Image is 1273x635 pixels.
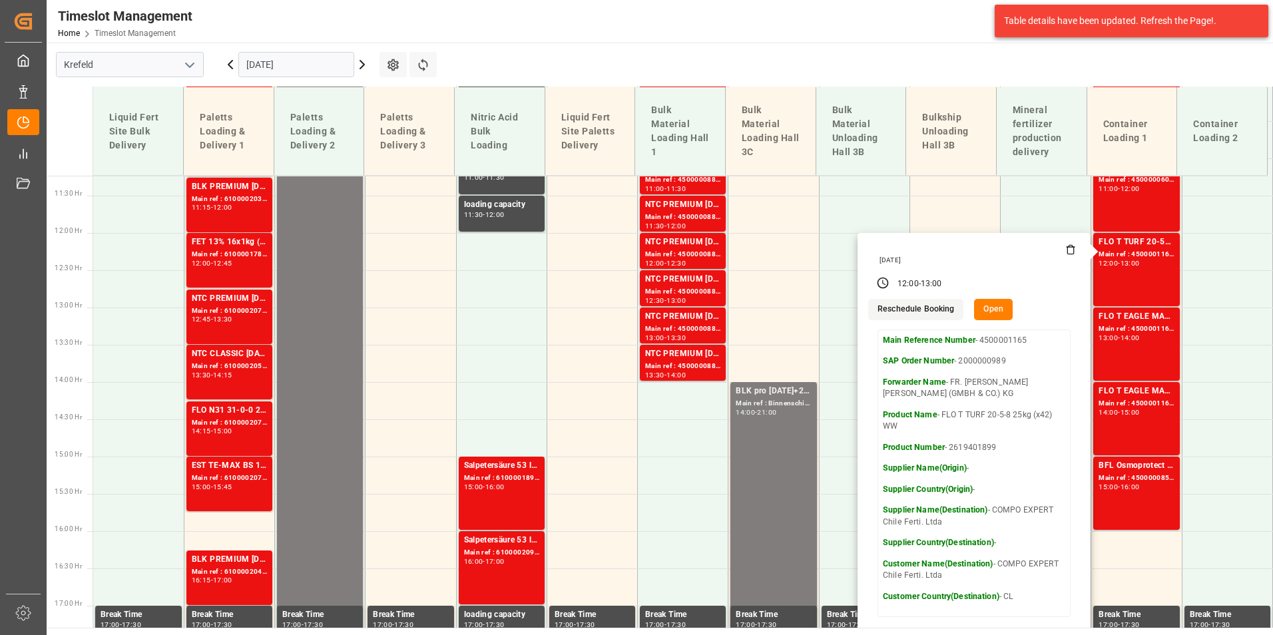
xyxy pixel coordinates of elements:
p: - 2619401899 [883,442,1065,454]
div: 17:30 [757,622,776,628]
div: Timeslot Management [58,6,192,26]
div: Salpetersäure 53 lose [464,534,539,547]
div: 17:30 [1211,622,1230,628]
div: - [302,622,304,628]
div: 17:00 [555,622,574,628]
span: 14:00 Hr [55,376,82,383]
div: 17:30 [122,622,141,628]
strong: Customer Country(Destination) [883,592,999,601]
strong: Forwarder Name [883,377,946,387]
div: - [664,260,666,266]
div: - [211,622,213,628]
strong: Main Reference Number [883,335,975,345]
button: open menu [179,55,199,75]
div: Main ref : 4500000885, 2000000854 [645,212,720,223]
div: 17:30 [666,622,686,628]
div: 17:30 [485,622,505,628]
div: Break Time [555,608,630,622]
div: 13:00 [666,298,686,304]
div: Paletts Loading & Delivery 2 [285,105,354,158]
span: 14:30 Hr [55,413,82,421]
div: NTC CLASSIC [DATE]+3+TE 600kg BBNTC CLASSIC [DATE] 25kg (x40) DE,EN,PLNTC PREMIUM [DATE] 25kg (x4... [192,347,267,361]
div: 11:30 [485,174,505,180]
div: loading capacity [464,87,539,100]
div: Break Time [373,608,448,622]
div: 15:00 [213,428,232,434]
p: - FLO T TURF 20-5-8 25kg (x42) WW [883,409,1065,433]
a: Home [58,29,80,38]
div: - [1118,260,1120,266]
p: - [883,537,1065,549]
div: Break Time [192,608,267,622]
div: - [483,622,485,628]
span: 15:00 Hr [55,451,82,458]
div: Break Time [645,608,720,622]
div: 17:00 [101,622,120,628]
span: 13:30 Hr [55,339,82,346]
div: 13:30 [192,372,211,378]
div: Main ref : Binnenschiff Deinze 1/2, [736,398,811,409]
span: 11:30 Hr [55,190,82,197]
div: NTC PREMIUM [DATE]+3+TE BULK [645,310,720,323]
div: 12:00 [192,260,211,266]
div: [DATE] [875,256,1076,265]
div: - [211,316,213,322]
div: loading capacity [464,198,539,212]
div: FLO T EAGLE MASTER [DATE] 25kg (x42) WW [1099,310,1174,323]
div: 17:00 [282,622,302,628]
div: Main ref : 4500000888, 2000000854 [645,323,720,335]
div: Table details have been updated. Refresh the Page!. [1004,14,1249,28]
div: - [1118,484,1120,490]
p: - 2000000989 [883,355,1065,367]
div: FLO T TURF 20-5-8 25kg (x42) WW [1099,236,1174,249]
div: 12:00 [1121,186,1140,192]
div: NTC PREMIUM [DATE]+3+TE BULK [645,87,720,100]
div: 14:00 [666,372,686,378]
div: 11:30 [645,223,664,229]
div: - [211,577,213,583]
div: 16:00 [485,484,505,490]
div: Container Loading 2 [1188,112,1256,150]
button: Reschedule Booking [868,299,963,320]
div: Main ref : 4500000886, 2000000854 [645,249,720,260]
div: Main ref : 6100001784, 2000001465 [192,249,267,260]
div: - [483,558,485,564]
div: 17:30 [848,622,868,628]
div: Main ref : 6100002050, 2000001406 [192,361,267,372]
div: - [1118,186,1120,192]
div: - [211,372,213,378]
div: 12:00 [645,260,664,266]
div: - [211,260,213,266]
div: Main ref : 4500001167, 2000000989 [1099,398,1174,409]
p: - COMPO EXPERT Chile Ferti. Ltda [883,505,1065,528]
div: 12:45 [213,260,232,266]
div: Break Time [736,608,811,622]
span: 16:30 Hr [55,562,82,570]
div: 15:00 [192,484,211,490]
div: - [1118,409,1120,415]
div: BLK PREMIUM [DATE] 25kg(x40)D,EN,PL,FNLNTC PREMIUM [DATE] 25kg (x40) D,EN,PLNTC PREMIUM [DATE]+3+... [192,180,267,194]
div: Break Time [101,608,176,622]
div: Bulkship Unloading Hall 3B [917,105,985,158]
div: 21:00 [757,409,776,415]
p: - COMPO EXPERT Chile Ferti. Ltda [883,558,1065,582]
div: 14:00 [1121,335,1140,341]
div: 15:00 [1121,409,1140,415]
div: Main ref : 6100002090, 2000001595 [464,547,539,558]
div: 11:30 [464,212,483,218]
div: 14:00 [736,409,755,415]
div: Nitric Acid Bulk Loading [465,105,534,158]
strong: SAP Order Number [883,356,954,365]
div: 12:00 [666,223,686,229]
div: Main ref : 4500000884, 2000000854 [645,174,720,186]
div: - [392,622,394,628]
div: - [664,335,666,341]
div: 14:15 [192,428,211,434]
div: - [120,622,122,628]
div: Break Time [282,608,358,622]
div: - [664,298,666,304]
div: 14:15 [213,372,232,378]
div: Break Time [827,608,902,622]
div: Main ref : 6100002074, 2000001301 [192,417,267,429]
span: 12:30 Hr [55,264,82,272]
